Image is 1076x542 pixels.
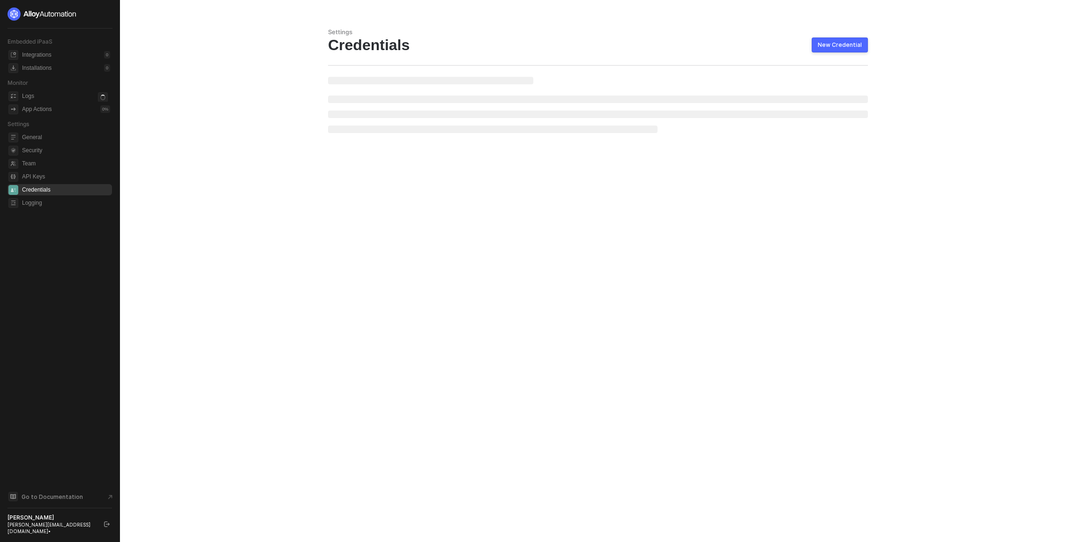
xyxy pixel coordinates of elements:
[8,50,18,60] span: integrations
[22,51,52,59] div: Integrations
[8,133,18,142] span: general
[104,521,110,527] span: logout
[22,184,110,195] span: Credentials
[104,64,110,72] div: 0
[22,171,110,182] span: API Keys
[100,105,110,113] div: 0 %
[104,51,110,59] div: 0
[8,104,18,114] span: icon-app-actions
[8,63,18,73] span: installations
[105,492,115,502] span: document-arrow
[7,7,77,21] img: logo
[7,38,52,45] span: Embedded iPaaS
[7,120,29,127] span: Settings
[22,493,83,501] span: Go to Documentation
[22,64,52,72] div: Installations
[7,521,96,535] div: [PERSON_NAME][EMAIL_ADDRESS][DOMAIN_NAME] •
[98,92,108,102] span: icon-loader
[8,172,18,182] span: api-key
[8,91,18,101] span: icon-logs
[812,37,868,52] button: New Credential
[818,41,862,49] div: New Credential
[8,146,18,156] span: security
[7,79,28,86] span: Monitor
[8,492,18,501] span: documentation
[328,36,868,54] div: Credentials
[8,159,18,169] span: team
[7,491,112,502] a: Knowledge Base
[22,197,110,208] span: Logging
[7,7,112,21] a: logo
[22,158,110,169] span: Team
[22,132,110,143] span: General
[8,198,18,208] span: logging
[7,514,96,521] div: [PERSON_NAME]
[8,185,18,195] span: credentials
[328,28,868,36] div: Settings
[22,145,110,156] span: Security
[22,105,52,113] div: App Actions
[22,92,34,100] div: Logs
